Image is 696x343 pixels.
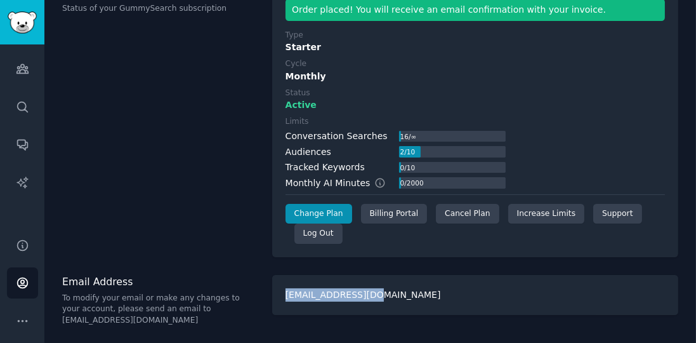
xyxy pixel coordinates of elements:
[62,3,259,15] p: Status of your GummySearch subscription
[286,58,306,70] div: Cycle
[399,131,417,142] div: 16 / ∞
[286,130,388,143] div: Conversation Searches
[286,145,331,159] div: Audiences
[361,204,428,224] div: Billing Portal
[286,177,399,190] div: Monthly AI Minutes
[286,88,310,99] div: Status
[286,204,352,224] a: Change Plan
[399,177,424,189] div: 0 / 2000
[286,116,309,128] div: Limits
[272,275,678,315] div: [EMAIL_ADDRESS][DOMAIN_NAME]
[286,41,665,54] div: Starter
[286,70,665,83] div: Monthly
[294,224,343,244] div: Log Out
[508,204,585,224] a: Increase Limits
[399,146,416,158] div: 2 / 10
[286,98,317,112] span: Active
[62,275,259,288] h3: Email Address
[436,204,499,224] div: Cancel Plan
[399,162,416,173] div: 0 / 10
[286,30,303,41] div: Type
[286,161,365,174] div: Tracked Keywords
[8,11,37,34] img: GummySearch logo
[62,293,259,326] p: To modify your email or make any changes to your account, please send an email to [EMAIL_ADDRESS]...
[593,204,641,224] a: Support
